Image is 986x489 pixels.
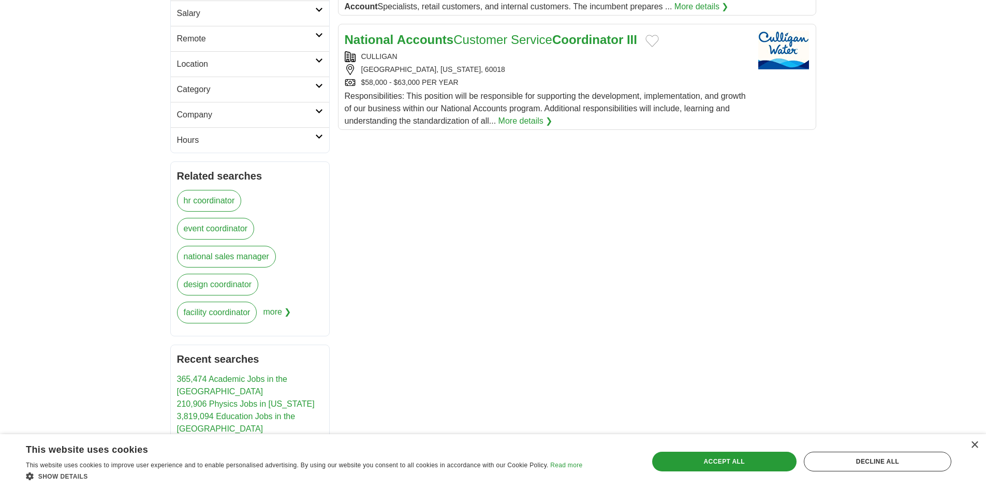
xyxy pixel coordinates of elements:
h2: Hours [177,134,315,146]
a: national sales manager [177,246,276,268]
span: Responsibilities: This position will be responsible for supporting the development, implementatio... [345,92,746,125]
span: Show details [38,473,88,480]
span: This website uses cookies to improve user experience and to enable personalised advertising. By u... [26,462,549,469]
h2: Salary [177,7,315,20]
h2: Company [177,109,315,121]
span: more ❯ [263,302,291,330]
strong: Coordinator [552,33,623,47]
a: event coordinator [177,218,255,240]
a: Read more, opens a new window [550,462,582,469]
h2: Related searches [177,168,323,184]
a: More details ❯ [674,1,729,13]
a: Remote [171,26,329,51]
a: hr coordinator [177,190,242,212]
h2: Recent searches [177,351,323,367]
div: This website uses cookies [26,440,556,456]
h2: Location [177,58,315,70]
div: Accept all [652,452,797,471]
div: Close [970,441,978,449]
div: [GEOGRAPHIC_DATA], [US_STATE], 60018 [345,64,749,75]
a: facility coordinator [177,302,257,323]
button: Add to favorite jobs [645,35,659,47]
a: Category [171,77,329,102]
a: CULLIGAN [361,52,398,61]
a: 210,906 Physics Jobs in [US_STATE] [177,399,315,408]
strong: Account [345,2,378,11]
strong: III [627,33,637,47]
a: design coordinator [177,274,259,295]
img: Culligan logo [758,31,810,69]
a: 365,474 Academic Jobs in the [GEOGRAPHIC_DATA] [177,375,287,396]
div: $58,000 - $63,000 PER YEAR [345,77,749,88]
div: Decline all [804,452,951,471]
a: Location [171,51,329,77]
a: National AccountsCustomer ServiceCoordinator III [345,33,637,47]
a: Salary [171,1,329,26]
h2: Category [177,83,315,96]
h2: Remote [177,33,315,45]
a: Hours [171,127,329,153]
a: More details ❯ [498,115,553,127]
strong: Accounts [397,33,453,47]
strong: National [345,33,394,47]
div: Show details [26,471,582,481]
a: Company [171,102,329,127]
a: 3,819,094 Education Jobs in the [GEOGRAPHIC_DATA] [177,412,296,433]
